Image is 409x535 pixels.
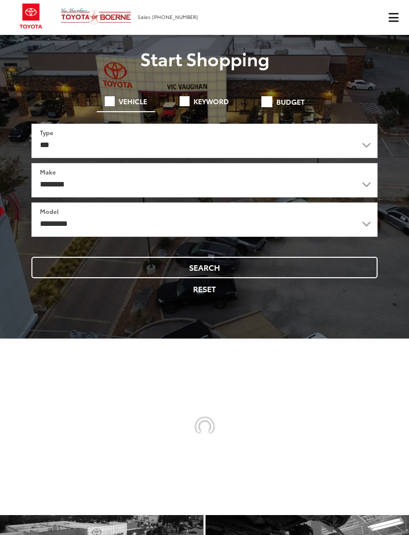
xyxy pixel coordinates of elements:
[152,13,198,20] span: [PHONE_NUMBER]
[119,98,147,105] span: Vehicle
[40,128,53,137] label: Type
[194,98,229,105] span: Keyword
[40,207,59,215] label: Model
[31,278,378,300] button: Reset
[276,98,305,105] span: Budget
[138,13,151,20] span: Sales
[7,48,402,68] p: Start Shopping
[31,257,378,278] button: Search
[40,168,56,176] label: Make
[60,7,132,25] img: Vic Vaughan Toyota of Boerne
